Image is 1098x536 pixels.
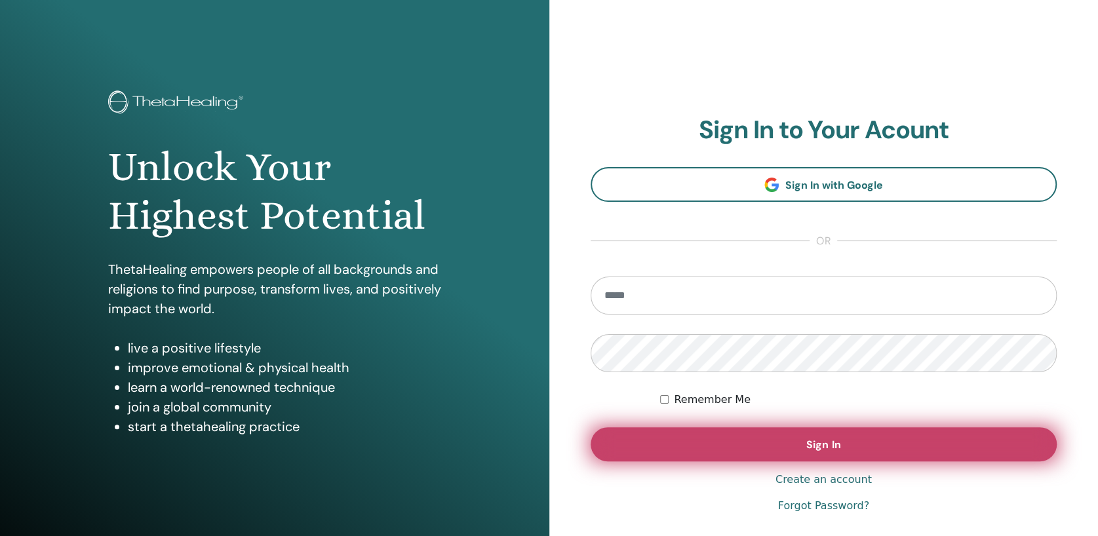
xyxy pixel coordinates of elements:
li: start a thetahealing practice [128,417,441,436]
a: Create an account [775,472,872,488]
a: Forgot Password? [778,498,869,514]
p: ThetaHealing empowers people of all backgrounds and religions to find purpose, transform lives, a... [108,259,441,318]
li: join a global community [128,397,441,417]
li: learn a world-renowned technique [128,377,441,397]
button: Sign In [591,427,1057,461]
a: Sign In with Google [591,167,1057,202]
span: Sign In [806,438,840,451]
h1: Unlock Your Highest Potential [108,143,441,240]
h2: Sign In to Your Acount [591,115,1057,145]
label: Remember Me [674,392,751,408]
li: improve emotional & physical health [128,358,441,377]
span: or [810,233,837,249]
span: Sign In with Google [785,178,883,192]
div: Keep me authenticated indefinitely or until I manually logout [660,392,1057,408]
li: live a positive lifestyle [128,338,441,358]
